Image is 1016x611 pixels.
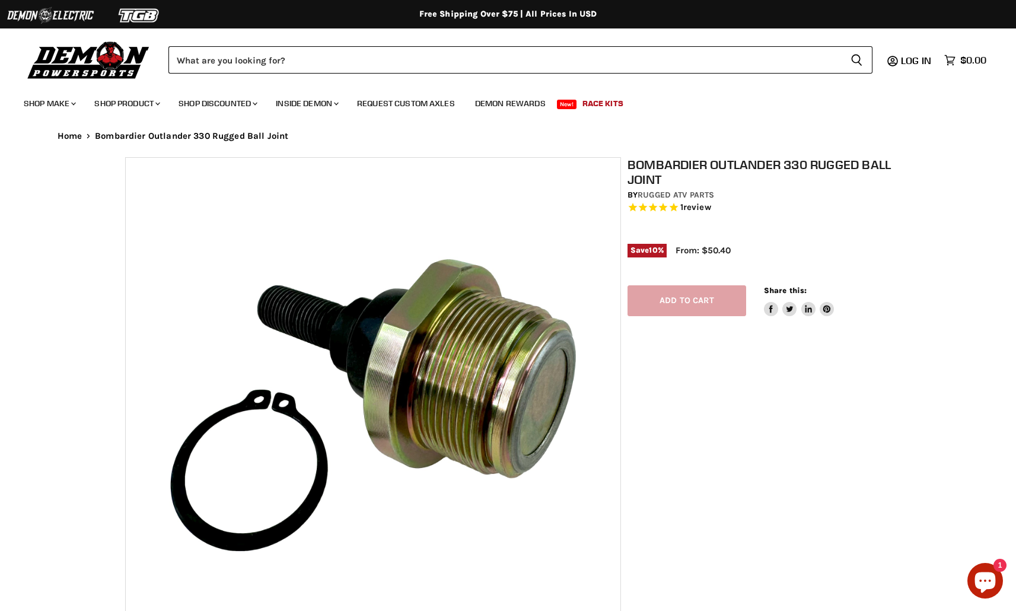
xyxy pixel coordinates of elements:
[896,55,938,66] a: Log in
[348,91,464,116] a: Request Custom Axles
[628,157,898,187] h1: Bombardier Outlander 330 Rugged Ball Joint
[960,55,986,66] span: $0.00
[168,46,872,74] form: Product
[964,563,1007,602] inbox-online-store-chat: Shopify online store chat
[676,245,731,256] span: From: $50.40
[680,202,711,213] span: 1 reviews
[34,9,983,20] div: Free Shipping Over $75 | All Prices In USD
[466,91,555,116] a: Demon Rewards
[901,55,931,66] span: Log in
[628,202,898,214] span: Rated 5.0 out of 5 stars 1 reviews
[574,91,632,116] a: Race Kits
[58,131,82,141] a: Home
[638,190,714,200] a: Rugged ATV Parts
[168,46,841,74] input: Search
[557,100,577,109] span: New!
[15,91,83,116] a: Shop Make
[95,4,184,27] img: TGB Logo 2
[6,4,95,27] img: Demon Electric Logo 2
[764,285,835,317] aside: Share this:
[938,52,992,69] a: $0.00
[24,39,154,81] img: Demon Powersports
[34,131,983,141] nav: Breadcrumbs
[649,246,657,254] span: 10
[15,87,983,116] ul: Main menu
[683,202,711,213] span: review
[841,46,872,74] button: Search
[95,131,288,141] span: Bombardier Outlander 330 Rugged Ball Joint
[85,91,167,116] a: Shop Product
[267,91,346,116] a: Inside Demon
[170,91,265,116] a: Shop Discounted
[628,189,898,202] div: by
[764,286,807,295] span: Share this:
[628,244,667,257] span: Save %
